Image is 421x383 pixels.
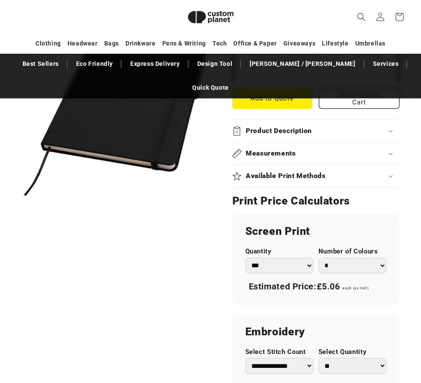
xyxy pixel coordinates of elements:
[232,194,400,208] h2: Print Price Calculators
[319,88,399,109] button: Show Quote Cart
[233,36,276,51] a: Office & Paper
[18,56,63,71] a: Best Sellers
[283,36,315,51] a: Giveaways
[245,247,313,256] label: Quantity
[232,143,400,165] summary: Measurements
[125,36,155,51] a: Drinkware
[355,36,386,51] a: Umbrellas
[180,3,241,31] img: Custom Planet
[35,36,61,51] a: Clothing
[245,224,387,238] h2: Screen Print
[246,172,326,181] h2: Available Print Methods
[72,56,117,71] a: Eco Friendly
[232,120,400,142] summary: Product Description
[193,56,237,71] a: Design Tool
[369,56,403,71] a: Services
[245,325,387,339] h2: Embroidery
[246,127,312,136] h2: Product Description
[162,36,206,51] a: Pens & Writing
[232,165,400,187] summary: Available Print Methods
[246,149,296,158] h2: Measurements
[245,348,313,356] label: Select Stitch Count
[188,80,233,95] a: Quick Quote
[318,247,386,256] label: Number of Colours
[317,281,340,292] span: £5.06
[232,88,313,109] button: Add to Quote
[67,36,98,51] a: Headwear
[126,56,184,71] a: Express Delivery
[352,7,371,26] summary: Search
[212,36,227,51] a: Tech
[245,278,387,296] div: Estimated Price:
[104,36,119,51] a: Bags
[22,13,211,202] media-gallery: Gallery Viewer
[273,289,421,383] iframe: Chat Widget
[322,36,348,51] a: Lifestyle
[342,286,369,290] span: each (ex VAT)
[245,56,360,71] a: [PERSON_NAME] / [PERSON_NAME]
